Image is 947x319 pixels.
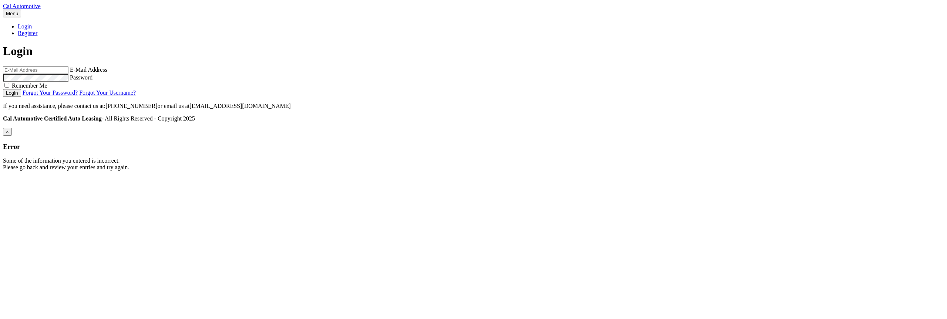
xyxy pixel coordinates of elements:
a: Cal Automotive [3,3,41,9]
a: Forgot Your Username? [79,89,136,96]
h3: Error [3,143,944,151]
span: Menu [6,11,18,16]
span: [PHONE_NUMBER] [105,103,157,109]
a: Login [18,23,32,30]
a: Forgot Your Password? [23,89,78,96]
p: If you need assistance, please contact us at: or email us at [3,103,944,109]
p: - All Rights Reserved - Copyright 2025 [3,115,944,122]
button: Menu [3,10,21,17]
label: Password [70,74,92,81]
a: Register [18,30,37,36]
button: Login [3,89,21,97]
span: [EMAIL_ADDRESS][DOMAIN_NAME] [189,103,291,109]
input: E-Mail Address [3,66,68,74]
span: Login [3,44,33,58]
label: E-Mail Address [70,67,107,73]
strong: Cal Automotive Certified Auto Leasing [3,115,102,122]
button: × [3,128,12,136]
label: Remember Me [12,82,47,89]
span: Some of the information you entered is incorrect. Please go back and review your entries and try ... [3,157,129,170]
